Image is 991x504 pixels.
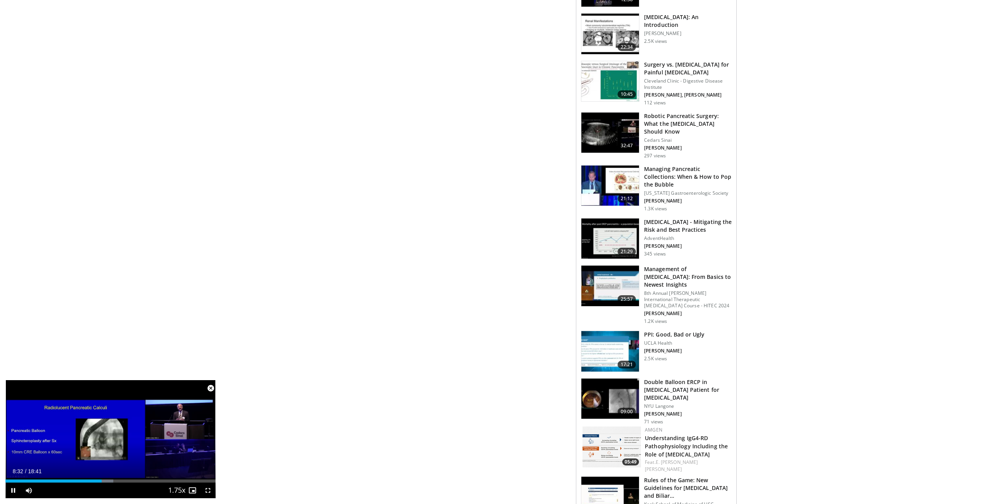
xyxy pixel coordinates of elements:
h3: [MEDICAL_DATA] - Mitigating the Risk and Best Practices [644,218,732,234]
img: c33e36e8-8fd0-40df-a547-769501cda26d.150x105_q85_crop-smart_upscale.jpg [581,61,639,102]
button: Enable picture-in-picture mode [185,483,200,498]
p: [PERSON_NAME] [644,243,732,249]
a: 10:45 Surgery vs. [MEDICAL_DATA] for Painful [MEDICAL_DATA] Cleveland Clinic - Digestive Disease ... [581,61,732,106]
span: 22:34 [618,43,636,51]
img: 3e5b4ad1-6d9b-4d8f-ba8e-7f7d389ba880.png.150x105_q85_crop-smart_upscale.png [583,426,641,467]
h3: PPI: Good, Bad or Ugly [644,331,704,338]
h3: Double Balloon ERCP in [MEDICAL_DATA] Patient for [MEDICAL_DATA] [644,378,732,402]
p: [PERSON_NAME] [644,310,732,317]
img: 900b3a1b-aaeb-4d94-a276-d818a139fb97.150x105_q85_crop-smart_upscale.jpg [581,219,639,259]
p: [PERSON_NAME], [PERSON_NAME] [644,92,732,98]
h3: Managing Pancreatic Collections: When & How to Pop the Bubble [644,165,732,189]
img: 47980f05-c0f7-4192-9362-4cb0fcd554e5.150x105_q85_crop-smart_upscale.jpg [581,14,639,54]
p: 2.5K views [644,356,667,362]
span: 21:12 [618,195,636,203]
p: [PERSON_NAME] [644,411,732,417]
span: 09:00 [618,408,636,416]
a: 17:21 PPI: Good, Bad or Ugly UCLA Health [PERSON_NAME] 2.5K views [581,331,732,372]
p: [PERSON_NAME] [644,348,704,354]
p: [PERSON_NAME] [644,145,732,151]
a: Understanding IgG4-RD Pathophysiology Including the Role of [MEDICAL_DATA] [645,434,728,458]
p: 2.5K views [644,38,667,44]
p: AdventHealth [644,235,732,241]
span: 05:49 [622,458,639,465]
img: 8c592b5e-a381-4cff-8a53-7f9756ee3142.150x105_q85_crop-smart_upscale.jpg [581,266,639,306]
img: ba13bec6-ff14-477f-b364-fd3f3631e9dc.150x105_q85_crop-smart_upscale.jpg [581,166,639,206]
h3: Rules of the Game: New Guidelines for [MEDICAL_DATA] and Biliar… [644,476,732,500]
span: 32:47 [618,142,636,150]
button: Playback Rate [169,483,185,498]
a: 21:12 Managing Pancreatic Collections: When & How to Pop the Bubble [US_STATE] Gastroenterologic ... [581,165,732,212]
video-js: Video Player [5,380,216,499]
a: 21:29 [MEDICAL_DATA] - Mitigating the Risk and Best Practices AdventHealth [PERSON_NAME] 345 views [581,218,732,259]
a: 09:00 Double Balloon ERCP in [MEDICAL_DATA] Patient for [MEDICAL_DATA] NYU Langone [PERSON_NAME] ... [581,378,732,425]
a: 05:49 [583,426,641,467]
div: Feat. [645,459,730,473]
div: Progress Bar [5,479,216,483]
img: f7650e90-38a4-48b4-ad7a-125e03160d50.150x105_q85_crop-smart_upscale.jpg [581,331,639,372]
span: 25:57 [618,295,636,303]
p: NYU Langone [644,403,732,409]
span: 21:29 [618,248,636,256]
p: 8th Annual [PERSON_NAME] International Therapeutic [MEDICAL_DATA] Course - HITEC 2024 [644,290,732,309]
p: [US_STATE] Gastroenterologic Society [644,190,732,196]
p: [PERSON_NAME] [644,30,732,37]
p: 297 views [644,153,666,159]
h3: Robotic Pancreatic Surgery: What the [MEDICAL_DATA] Should Know [644,112,732,136]
span: 8:32 [12,468,23,474]
h3: [MEDICAL_DATA]: An Introduction [644,13,732,29]
p: 345 views [644,251,666,257]
p: Cleveland Clinic - Digestive Disease Institute [644,78,732,90]
span: 10:45 [618,90,636,98]
a: 32:47 Robotic Pancreatic Surgery: What the [MEDICAL_DATA] Should Know Cedars Sinai [PERSON_NAME] ... [581,112,732,159]
h3: Management of [MEDICAL_DATA]: From Basics to Newest Insights [644,265,732,289]
a: E. [PERSON_NAME] [PERSON_NAME] [645,459,698,472]
a: 25:57 Management of [MEDICAL_DATA]: From Basics to Newest Insights 8th Annual [PERSON_NAME] Inter... [581,265,732,324]
p: 71 views [644,419,663,425]
span: / [25,468,26,474]
img: 1a240a8e-825b-40f2-b5ae-e0474fe30b27.150x105_q85_crop-smart_upscale.jpg [581,379,639,419]
p: 1.3K views [644,206,667,212]
button: Close [203,380,218,397]
a: 22:34 [MEDICAL_DATA]: An Introduction [PERSON_NAME] 2.5K views [581,13,732,55]
button: Fullscreen [200,483,216,498]
img: 0e8b271f-76a4-4746-a72f-ba1e3cf12946.150x105_q85_crop-smart_upscale.jpg [581,113,639,153]
p: [PERSON_NAME] [644,198,732,204]
h3: Surgery vs. [MEDICAL_DATA] for Painful [MEDICAL_DATA] [644,61,732,76]
button: Mute [21,483,37,498]
p: 1.2K views [644,318,667,324]
p: Cedars Sinai [644,137,732,143]
p: UCLA Health [644,340,704,346]
span: 17:21 [618,361,636,368]
button: Pause [5,483,21,498]
a: Amgen [645,426,662,433]
span: 18:41 [28,468,42,474]
p: 112 views [644,100,666,106]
